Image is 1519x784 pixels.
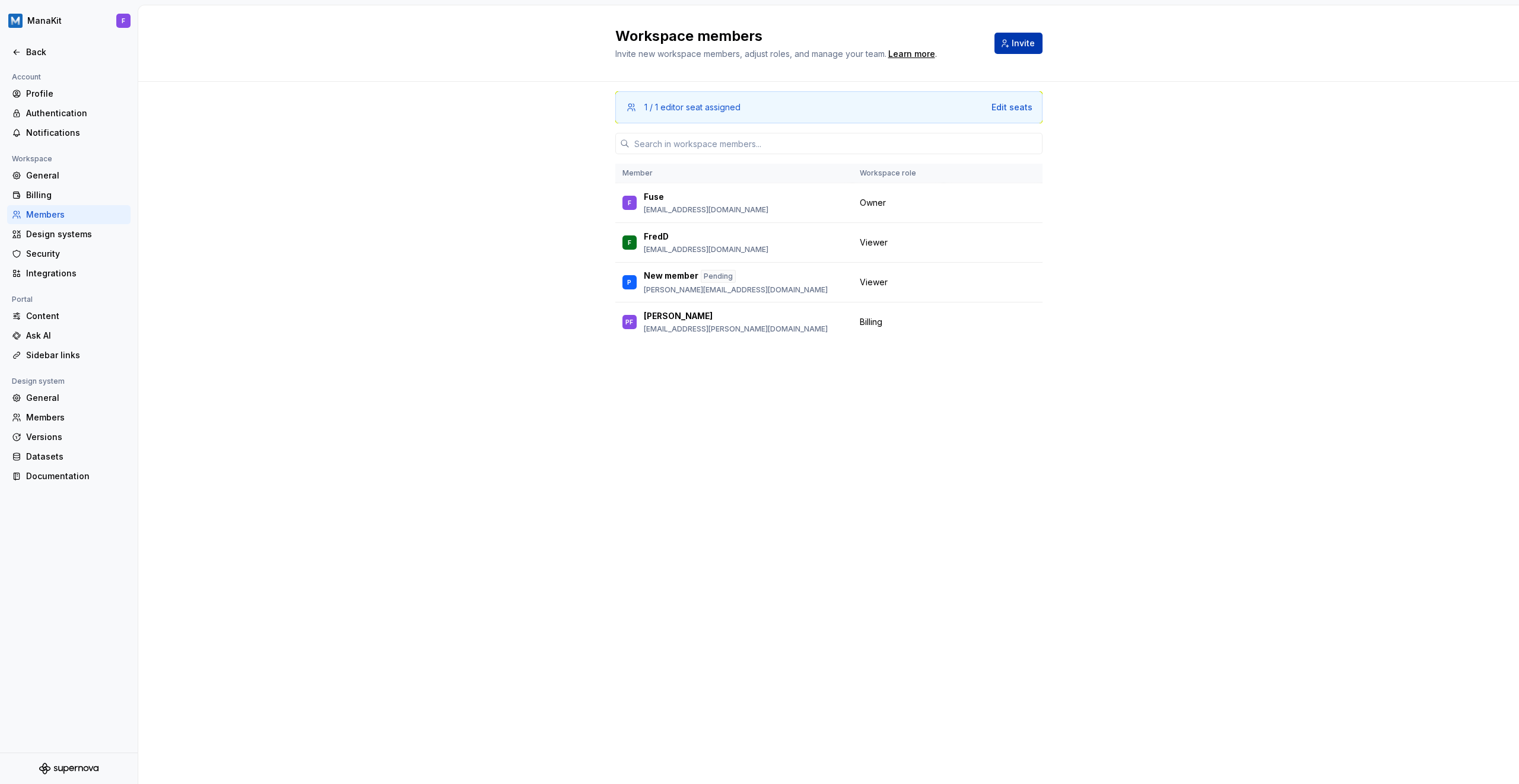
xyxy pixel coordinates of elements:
[627,276,631,288] div: P
[7,408,131,427] a: Members
[26,330,126,342] div: Ask AI
[7,428,131,447] a: Versions
[26,431,126,443] div: Versions
[7,166,131,185] a: General
[615,27,980,46] h2: Workspace members
[7,43,131,62] a: Back
[644,231,669,243] p: FredD
[992,101,1032,113] button: Edit seats
[7,84,131,103] a: Profile
[26,392,126,404] div: General
[7,186,131,205] a: Billing
[26,170,126,181] div: General
[8,14,23,28] img: 444e3117-43a1-4503-92e6-3e31d1175a78.png
[644,101,741,113] div: 1 / 1 editor seat assigned
[26,189,126,201] div: Billing
[630,133,1043,154] input: Search in workspace members...
[860,237,888,248] span: Viewer
[701,270,736,283] div: Pending
[7,467,131,486] a: Documentation
[1012,37,1035,49] span: Invite
[644,245,768,254] p: [EMAIL_ADDRESS][DOMAIN_NAME]
[26,451,126,463] div: Datasets
[7,264,131,283] a: Integrations
[7,104,131,123] a: Authentication
[26,267,126,279] div: Integrations
[886,50,937,59] span: .
[644,310,713,322] p: [PERSON_NAME]
[26,412,126,423] div: Members
[644,270,698,283] p: New member
[7,346,131,365] a: Sidebar links
[122,16,125,26] div: F
[2,8,135,34] button: ManaKitF
[26,248,126,260] div: Security
[615,164,853,183] th: Member
[26,310,126,322] div: Content
[644,191,664,203] p: Fuse
[7,225,131,244] a: Design systems
[7,388,131,407] a: General
[27,15,62,27] div: ManaKit
[628,197,631,209] div: F
[853,164,943,183] th: Workspace role
[7,447,131,466] a: Datasets
[26,209,126,221] div: Members
[7,244,131,263] a: Security
[7,374,69,388] div: Design system
[994,33,1043,54] button: Invite
[26,127,126,139] div: Notifications
[26,349,126,361] div: Sidebar links
[39,763,98,775] svg: Supernova Logo
[7,292,37,307] div: Portal
[26,107,126,119] div: Authentication
[644,205,768,215] p: [EMAIL_ADDRESS][DOMAIN_NAME]
[26,228,126,240] div: Design systems
[7,123,131,142] a: Notifications
[26,88,126,100] div: Profile
[628,237,631,248] div: F
[7,205,131,224] a: Members
[26,46,126,58] div: Back
[625,316,633,328] div: PF
[7,307,131,326] a: Content
[888,48,935,60] a: Learn more
[860,276,888,288] span: Viewer
[644,324,828,334] p: [EMAIL_ADDRESS][PERSON_NAME][DOMAIN_NAME]
[615,49,886,59] span: Invite new workspace members, adjust roles, and manage your team.
[7,326,131,345] a: Ask AI
[860,316,882,328] span: Billing
[7,152,57,166] div: Workspace
[644,285,828,295] p: [PERSON_NAME][EMAIL_ADDRESS][DOMAIN_NAME]
[26,470,126,482] div: Documentation
[860,197,886,209] span: Owner
[7,70,46,84] div: Account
